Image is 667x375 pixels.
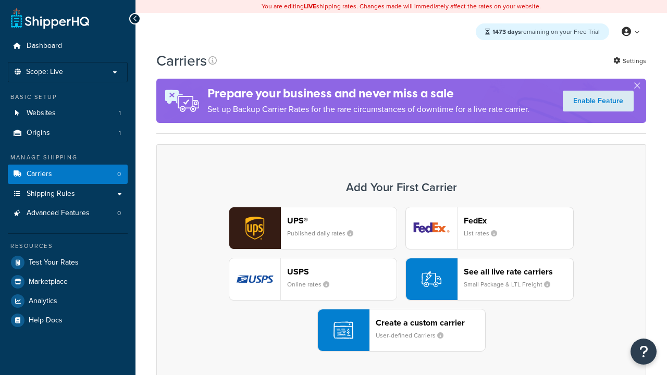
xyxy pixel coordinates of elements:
a: Marketplace [8,272,128,291]
a: Help Docs [8,311,128,330]
img: icon-carrier-liverate-becf4550.svg [422,269,441,289]
span: Scope: Live [26,68,63,77]
span: Dashboard [27,42,62,51]
img: icon-carrier-custom-c93b8a24.svg [333,320,353,340]
div: Manage Shipping [8,153,128,162]
small: Small Package & LTL Freight [464,280,559,289]
button: ups logoUPS®Published daily rates [229,207,397,249]
header: USPS [287,267,397,277]
img: ad-rules-rateshop-fe6ec290ccb7230408bd80ed9643f0289d75e0ffd9eb532fc0e269fcd187b520.png [156,79,207,123]
a: Origins 1 [8,123,128,143]
li: Origins [8,123,128,143]
li: Carriers [8,165,128,184]
a: Shipping Rules [8,184,128,204]
img: fedEx logo [406,207,457,249]
span: 0 [117,209,121,218]
span: Shipping Rules [27,190,75,198]
a: Carriers 0 [8,165,128,184]
h3: Add Your First Carrier [167,181,635,194]
b: LIVE [304,2,316,11]
small: List rates [464,229,505,238]
div: remaining on your Free Trial [476,23,609,40]
small: User-defined Carriers [376,331,452,340]
small: Published daily rates [287,229,362,238]
a: ShipperHQ Home [11,8,89,29]
a: Settings [613,54,646,68]
header: Create a custom carrier [376,318,485,328]
span: 1 [119,129,121,137]
span: Origins [27,129,50,137]
div: Basic Setup [8,93,128,102]
span: 0 [117,170,121,179]
a: Analytics [8,292,128,310]
a: Test Your Rates [8,253,128,272]
h4: Prepare your business and never miss a sale [207,85,529,102]
a: Enable Feature [563,91,634,111]
span: 1 [119,109,121,118]
button: See all live rate carriersSmall Package & LTL Freight [405,258,574,301]
span: Advanced Features [27,209,90,218]
span: Websites [27,109,56,118]
li: Websites [8,104,128,123]
button: fedEx logoFedExList rates [405,207,574,249]
li: Advanced Features [8,204,128,223]
span: Test Your Rates [29,258,79,267]
small: Online rates [287,280,338,289]
button: usps logoUSPSOnline rates [229,258,397,301]
span: Analytics [29,297,57,306]
h1: Carriers [156,51,207,71]
span: Carriers [27,170,52,179]
span: Marketplace [29,278,68,286]
a: Dashboard [8,36,128,56]
p: Set up Backup Carrier Rates for the rare circumstances of downtime for a live rate carrier. [207,102,529,117]
header: UPS® [287,216,397,226]
strong: 1473 days [492,27,521,36]
a: Advanced Features 0 [8,204,128,223]
div: Resources [8,242,128,251]
a: Websites 1 [8,104,128,123]
img: ups logo [229,207,280,249]
button: Open Resource Center [631,339,657,365]
header: See all live rate carriers [464,267,573,277]
span: Help Docs [29,316,63,325]
header: FedEx [464,216,573,226]
img: usps logo [229,258,280,300]
button: Create a custom carrierUser-defined Carriers [317,309,486,352]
